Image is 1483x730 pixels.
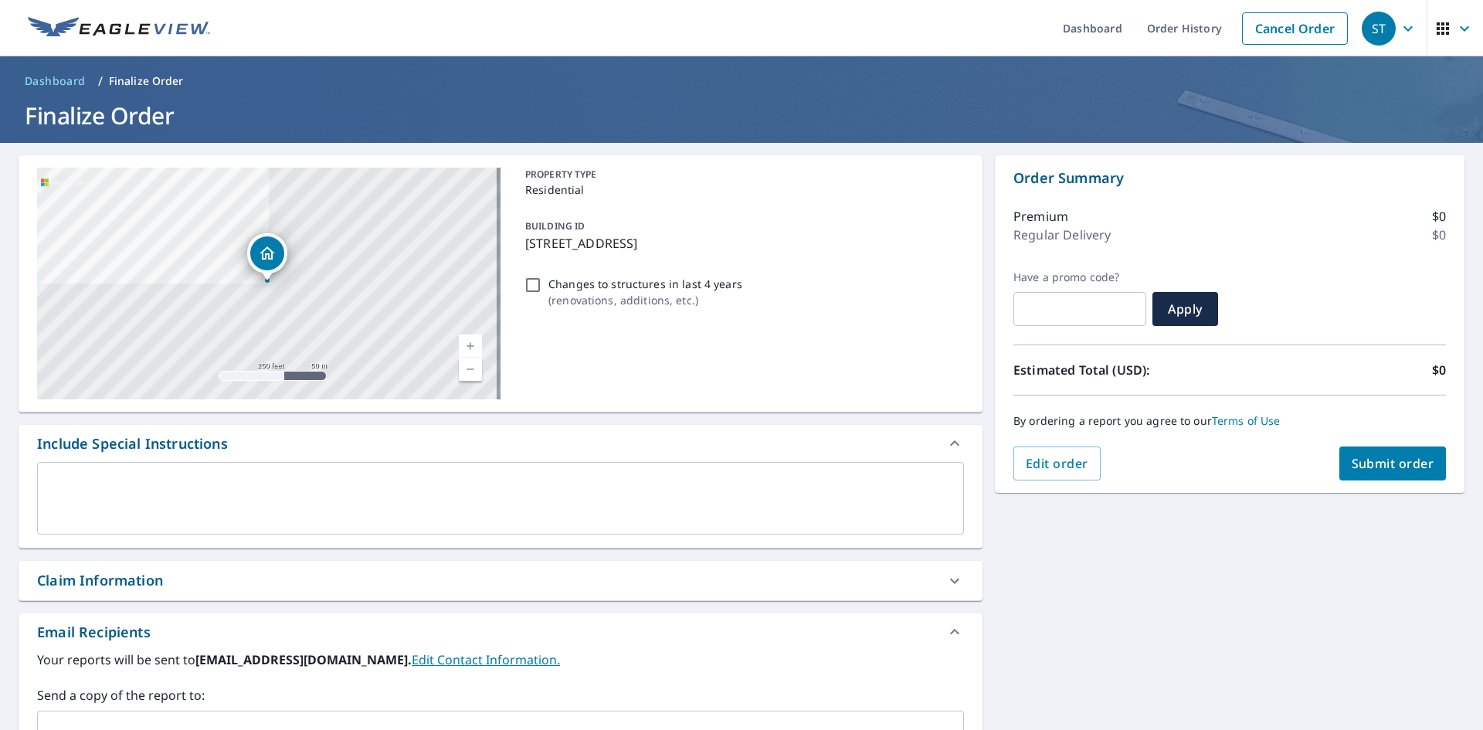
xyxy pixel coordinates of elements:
[37,650,964,669] label: Your reports will be sent to
[548,276,742,292] p: Changes to structures in last 4 years
[19,100,1464,131] h1: Finalize Order
[98,72,103,90] li: /
[1165,300,1206,317] span: Apply
[412,651,560,668] a: EditContactInfo
[1013,226,1111,244] p: Regular Delivery
[37,570,163,591] div: Claim Information
[25,73,86,89] span: Dashboard
[28,17,210,40] img: EV Logo
[37,622,151,643] div: Email Recipients
[525,182,958,198] p: Residential
[19,69,1464,93] nav: breadcrumb
[1013,361,1230,379] p: Estimated Total (USD):
[1013,446,1101,480] button: Edit order
[1013,168,1446,188] p: Order Summary
[19,613,982,650] div: Email Recipients
[525,234,958,253] p: [STREET_ADDRESS]
[19,69,92,93] a: Dashboard
[1432,226,1446,244] p: $0
[37,433,228,454] div: Include Special Instructions
[1432,361,1446,379] p: $0
[459,358,482,381] a: Current Level 17, Zoom Out
[1013,207,1068,226] p: Premium
[1432,207,1446,226] p: $0
[525,168,958,182] p: PROPERTY TYPE
[1013,414,1446,428] p: By ordering a report you agree to our
[19,561,982,600] div: Claim Information
[459,334,482,358] a: Current Level 17, Zoom In
[1212,413,1281,428] a: Terms of Use
[1339,446,1447,480] button: Submit order
[525,219,585,233] p: BUILDING ID
[1242,12,1348,45] a: Cancel Order
[37,686,964,705] label: Send a copy of the report to:
[1026,455,1088,472] span: Edit order
[195,651,412,668] b: [EMAIL_ADDRESS][DOMAIN_NAME].
[548,292,742,308] p: ( renovations, additions, etc. )
[1013,270,1146,284] label: Have a promo code?
[1352,455,1434,472] span: Submit order
[1152,292,1218,326] button: Apply
[19,425,982,462] div: Include Special Instructions
[247,233,287,281] div: Dropped pin, building 1, Residential property, 6325 Pine St Harrisburg, PA 17112
[1362,12,1396,46] div: ST
[109,73,184,89] p: Finalize Order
